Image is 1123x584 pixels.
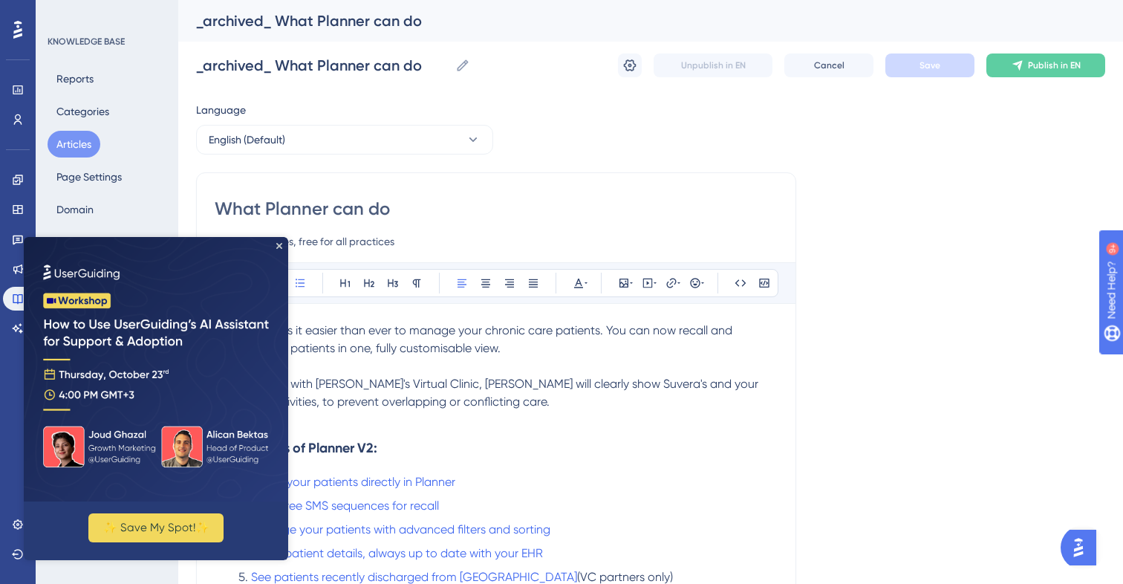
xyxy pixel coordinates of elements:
[251,570,577,584] a: See patients recently discharged from [GEOGRAPHIC_DATA]
[986,53,1105,77] button: Publish in EN
[48,163,131,190] button: Page Settings
[251,546,543,560] a: Open patient details, always up to date with your EHR
[215,377,761,409] span: If you partner with [PERSON_NAME]'s Virtual Clinic, [PERSON_NAME] will clearly show Suvera's and ...
[209,131,285,149] span: English (Default)
[48,229,99,256] button: Access
[48,36,125,48] div: KNOWLEDGE BASE
[1061,525,1105,570] iframe: UserGuiding AI Assistant Launcher
[251,499,439,513] a: Send free SMS sequences for recall
[215,197,778,221] input: Article Title
[919,59,940,71] span: Save
[215,323,735,355] span: Planner makes it easier than ever to manage your chronic care patients. You can now recall and ma...
[196,55,449,76] input: Article Name
[577,570,673,584] span: (VC partners only)
[814,59,844,71] span: Cancel
[251,522,550,536] a: Manage your patients with advanced filters and sorting
[196,10,1068,31] div: _archived_ What Planner can do
[215,440,377,456] strong: Key features of Planner V2:
[48,131,100,158] button: Articles
[251,475,455,489] a: Recall your patients directly in Planner
[48,196,102,223] button: Domain
[101,7,110,19] div: 9+
[654,53,772,77] button: Unpublish in EN
[35,4,93,22] span: Need Help?
[48,65,102,92] button: Reports
[784,53,873,77] button: Cancel
[253,6,258,12] div: Close Preview
[885,53,974,77] button: Save
[1028,59,1081,71] span: Publish in EN
[65,276,200,305] button: ✨ Save My Spot!✨
[196,101,246,119] span: Language
[196,125,493,155] button: English (Default)
[215,233,778,250] input: Article Description
[681,59,746,71] span: Unpublish in EN
[48,98,118,125] button: Categories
